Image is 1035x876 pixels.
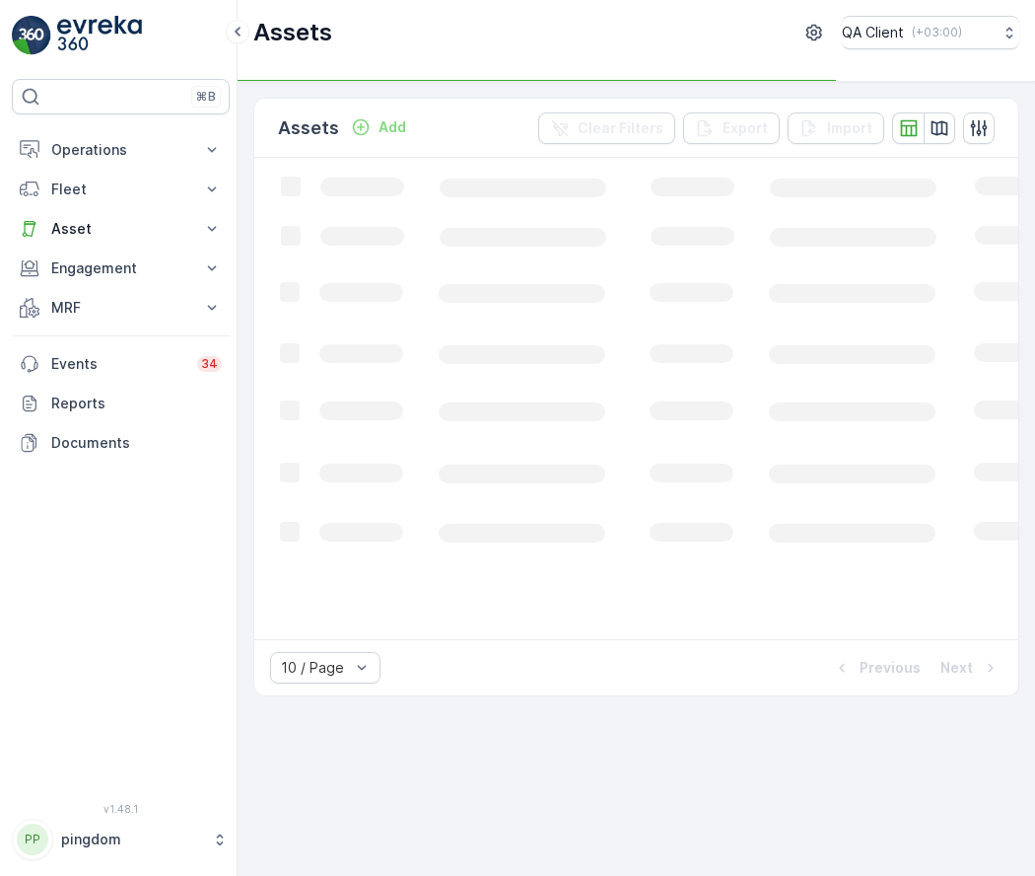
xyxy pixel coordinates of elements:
button: QA Client(+03:00) [842,16,1019,49]
a: Events34 [12,344,230,384]
button: Next [938,656,1002,680]
p: MRF [51,298,190,318]
button: Operations [12,130,230,170]
p: ⌘B [196,89,216,105]
button: PPpingdom [12,819,230,860]
p: pingdom [61,830,202,849]
p: ( +03:00 ) [912,25,962,40]
p: Documents [51,433,222,453]
p: Engagement [51,258,190,278]
p: Fleet [51,180,190,199]
p: Next [940,658,973,678]
a: Documents [12,423,230,463]
p: 34 [201,356,218,372]
p: Asset [51,219,190,239]
span: v 1.48.1 [12,803,230,815]
button: Clear Filters [538,112,675,144]
p: Assets [253,17,332,48]
p: Export [723,118,768,138]
p: Clear Filters [578,118,663,138]
button: Engagement [12,249,230,288]
p: Import [827,118,872,138]
button: Fleet [12,170,230,209]
button: Add [343,115,414,139]
p: Assets [278,114,339,142]
p: Add [379,117,406,137]
p: Operations [51,140,190,160]
div: PP [17,824,48,855]
a: Reports [12,384,230,423]
p: QA Client [842,23,904,42]
button: Previous [830,656,923,680]
img: logo [12,16,51,55]
button: Import [788,112,884,144]
button: Asset [12,209,230,249]
p: Previous [860,658,921,678]
p: Reports [51,394,222,413]
img: logo_light-DOdMpM7g.png [57,16,142,55]
button: MRF [12,288,230,328]
p: Events [51,354,185,374]
button: Export [683,112,780,144]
